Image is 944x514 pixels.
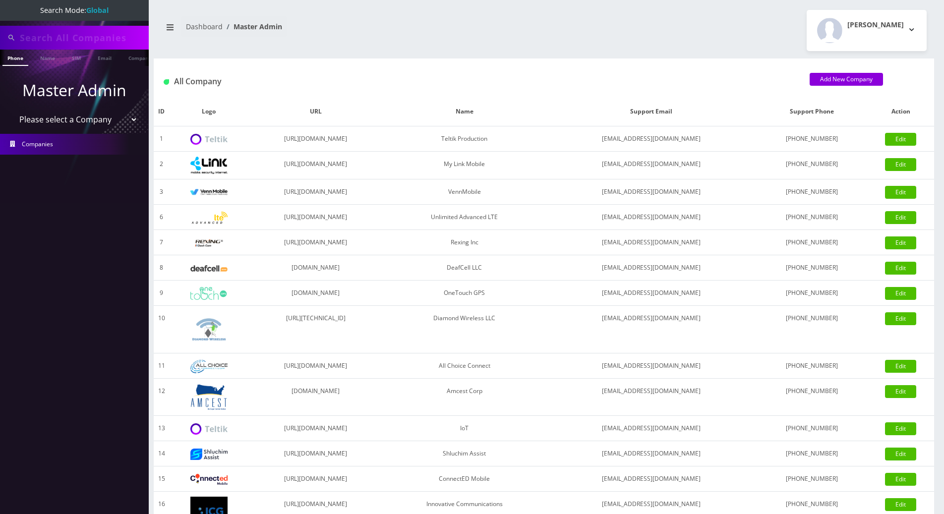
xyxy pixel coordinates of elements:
[885,133,916,146] a: Edit
[154,281,169,306] td: 9
[190,212,228,224] img: Unlimited Advanced LTE
[190,157,228,174] img: My Link Mobile
[383,230,546,255] td: Rexing Inc
[161,16,536,45] nav: breadcrumb
[757,466,868,492] td: [PHONE_NUMBER]
[248,230,383,255] td: [URL][DOMAIN_NAME]
[757,379,868,416] td: [PHONE_NUMBER]
[248,255,383,281] td: [DOMAIN_NAME]
[248,379,383,416] td: [DOMAIN_NAME]
[807,10,927,51] button: [PERSON_NAME]
[885,422,916,435] a: Edit
[885,498,916,511] a: Edit
[123,50,157,65] a: Company
[248,441,383,466] td: [URL][DOMAIN_NAME]
[248,353,383,379] td: [URL][DOMAIN_NAME]
[383,179,546,205] td: VennMobile
[546,152,757,179] td: [EMAIL_ADDRESS][DOMAIN_NAME]
[757,126,868,152] td: [PHONE_NUMBER]
[546,255,757,281] td: [EMAIL_ADDRESS][DOMAIN_NAME]
[248,281,383,306] td: [DOMAIN_NAME]
[885,360,916,373] a: Edit
[757,152,868,179] td: [PHONE_NUMBER]
[383,126,546,152] td: Teltik Production
[248,152,383,179] td: [URL][DOMAIN_NAME]
[93,50,117,65] a: Email
[223,21,282,32] li: Master Admin
[383,416,546,441] td: IoT
[546,379,757,416] td: [EMAIL_ADDRESS][DOMAIN_NAME]
[546,179,757,205] td: [EMAIL_ADDRESS][DOMAIN_NAME]
[2,50,28,66] a: Phone
[885,158,916,171] a: Edit
[757,230,868,255] td: [PHONE_NUMBER]
[383,205,546,230] td: Unlimited Advanced LTE
[190,384,228,410] img: Amcest Corp
[383,152,546,179] td: My Link Mobile
[154,179,169,205] td: 3
[248,466,383,492] td: [URL][DOMAIN_NAME]
[546,281,757,306] td: [EMAIL_ADDRESS][DOMAIN_NAME]
[885,211,916,224] a: Edit
[169,97,248,126] th: Logo
[546,126,757,152] td: [EMAIL_ADDRESS][DOMAIN_NAME]
[248,97,383,126] th: URL
[190,311,228,348] img: Diamond Wireless LLC
[190,360,228,373] img: All Choice Connect
[757,97,868,126] th: Support Phone
[164,79,169,85] img: All Company
[154,466,169,492] td: 15
[546,353,757,379] td: [EMAIL_ADDRESS][DOMAIN_NAME]
[383,353,546,379] td: All Choice Connect
[190,474,228,485] img: ConnectED Mobile
[154,205,169,230] td: 6
[190,449,228,460] img: Shluchim Assist
[885,236,916,249] a: Edit
[190,265,228,272] img: DeafCell LLC
[154,353,169,379] td: 11
[757,205,868,230] td: [PHONE_NUMBER]
[248,126,383,152] td: [URL][DOMAIN_NAME]
[35,50,60,65] a: Name
[383,466,546,492] td: ConnectED Mobile
[154,379,169,416] td: 12
[248,306,383,353] td: [URL][TECHNICAL_ID]
[154,441,169,466] td: 14
[190,287,228,300] img: OneTouch GPS
[86,5,109,15] strong: Global
[868,97,934,126] th: Action
[546,205,757,230] td: [EMAIL_ADDRESS][DOMAIN_NAME]
[154,255,169,281] td: 8
[757,416,868,441] td: [PHONE_NUMBER]
[546,416,757,441] td: [EMAIL_ADDRESS][DOMAIN_NAME]
[190,423,228,435] img: IoT
[757,306,868,353] td: [PHONE_NUMBER]
[154,230,169,255] td: 7
[154,152,169,179] td: 2
[40,5,109,15] span: Search Mode:
[757,281,868,306] td: [PHONE_NUMBER]
[67,50,86,65] a: SIM
[546,466,757,492] td: [EMAIL_ADDRESS][DOMAIN_NAME]
[847,21,904,29] h2: [PERSON_NAME]
[885,186,916,199] a: Edit
[383,441,546,466] td: Shluchim Assist
[248,205,383,230] td: [URL][DOMAIN_NAME]
[757,179,868,205] td: [PHONE_NUMBER]
[757,255,868,281] td: [PHONE_NUMBER]
[546,441,757,466] td: [EMAIL_ADDRESS][DOMAIN_NAME]
[154,126,169,152] td: 1
[22,140,53,148] span: Companies
[383,255,546,281] td: DeafCell LLC
[885,473,916,486] a: Edit
[190,134,228,145] img: Teltik Production
[885,262,916,275] a: Edit
[164,77,795,86] h1: All Company
[190,189,228,196] img: VennMobile
[885,287,916,300] a: Edit
[186,22,223,31] a: Dashboard
[20,28,146,47] input: Search All Companies
[546,230,757,255] td: [EMAIL_ADDRESS][DOMAIN_NAME]
[383,306,546,353] td: Diamond Wireless LLC
[248,416,383,441] td: [URL][DOMAIN_NAME]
